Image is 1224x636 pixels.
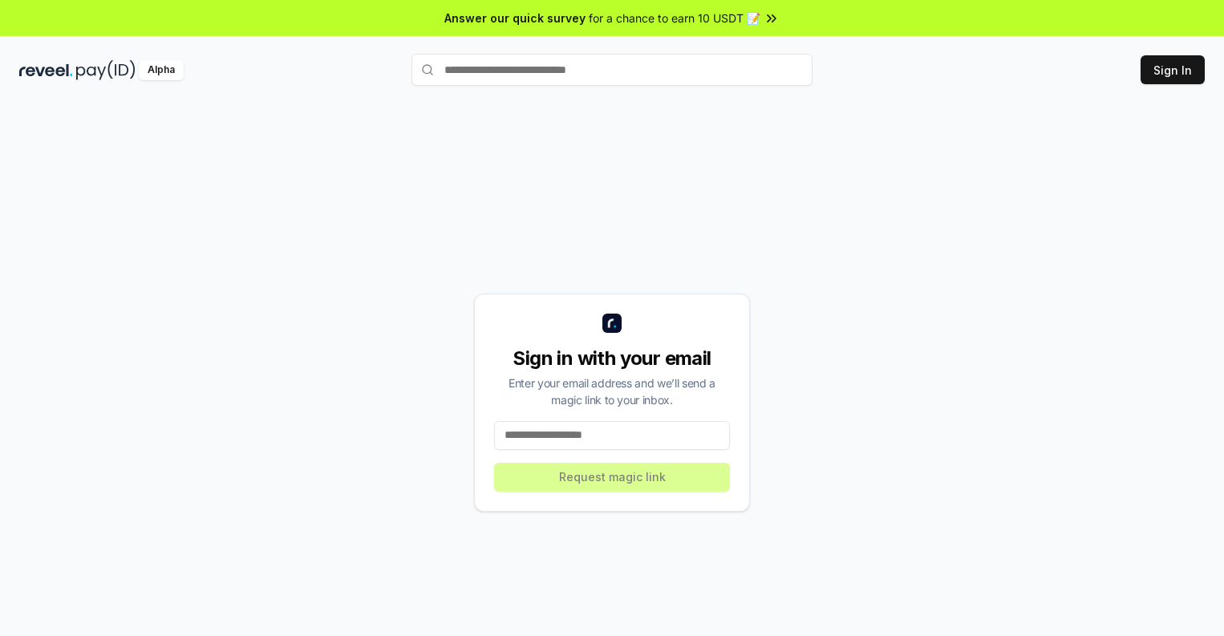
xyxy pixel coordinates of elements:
[19,60,73,80] img: reveel_dark
[139,60,184,80] div: Alpha
[602,314,622,333] img: logo_small
[494,346,730,371] div: Sign in with your email
[589,10,760,26] span: for a chance to earn 10 USDT 📝
[76,60,136,80] img: pay_id
[444,10,586,26] span: Answer our quick survey
[1141,55,1205,84] button: Sign In
[494,375,730,408] div: Enter your email address and we’ll send a magic link to your inbox.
